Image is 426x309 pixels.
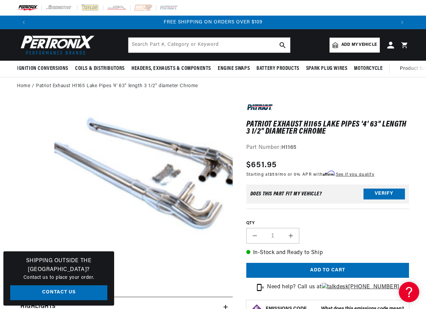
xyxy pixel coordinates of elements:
[17,102,233,284] media-gallery: Gallery Viewer
[17,82,30,90] a: Home
[10,257,107,274] h3: Shipping Outside the [GEOGRAPHIC_DATA]?
[246,121,409,135] h1: Patriot Exhaust H1165 Lake Pipes '4' 63" length 3 1/2" diameter Chrome
[323,171,335,176] span: Affirm
[128,38,290,53] input: Search Part #, Category or Keyword
[354,65,383,72] span: Motorcycle
[246,159,277,171] span: $651.95
[36,82,198,90] a: Patriot Exhaust H1165 Lake Pipes '4' 63" length 3 1/2" diameter Chrome
[31,19,395,26] div: Announcement
[31,19,395,26] div: 3 of 3
[72,61,128,77] summary: Coils & Distributors
[17,65,68,72] span: Ignition Conversions
[275,38,290,53] button: search button
[322,284,399,290] a: [PHONE_NUMBER]
[17,82,409,90] nav: breadcrumbs
[164,20,263,25] span: FREE SHIPPING ON ORDERS OVER $109
[246,220,409,226] label: QTY
[246,263,409,278] button: Add to cart
[363,189,405,199] button: Verify
[330,38,380,53] a: Add my vehicle
[10,285,107,301] a: Contact Us
[75,65,125,72] span: Coils & Distributors
[128,61,214,77] summary: Headers, Exhausts & Components
[246,143,409,152] div: Part Number:
[341,42,377,48] span: Add my vehicle
[281,145,297,150] strong: H1165
[214,61,253,77] summary: Engine Swaps
[250,191,322,197] div: Does This part fit My vehicle?
[17,61,72,77] summary: Ignition Conversions
[303,61,351,77] summary: Spark Plug Wires
[17,16,31,29] button: Translation missing: en.sections.announcements.previous_announcement
[218,65,250,72] span: Engine Swaps
[270,173,278,177] span: $59
[267,283,399,292] p: Need help? Call us at
[10,274,107,282] p: Contact us to place your order.
[336,173,374,177] a: See if you qualify - Learn more about Affirm Financing (opens in modal)
[322,283,349,292] img: talkdesk
[131,65,211,72] span: Headers, Exhausts & Components
[256,65,299,72] span: Battery Products
[306,65,348,72] span: Spark Plug Wires
[246,171,374,178] p: Starting at /mo or 0% APR with .
[395,16,409,29] button: Translation missing: en.sections.announcements.next_announcement
[253,61,303,77] summary: Battery Products
[246,249,409,257] p: In-Stock and Ready to Ship
[351,61,386,77] summary: Motorcycle
[17,33,95,57] img: Pertronix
